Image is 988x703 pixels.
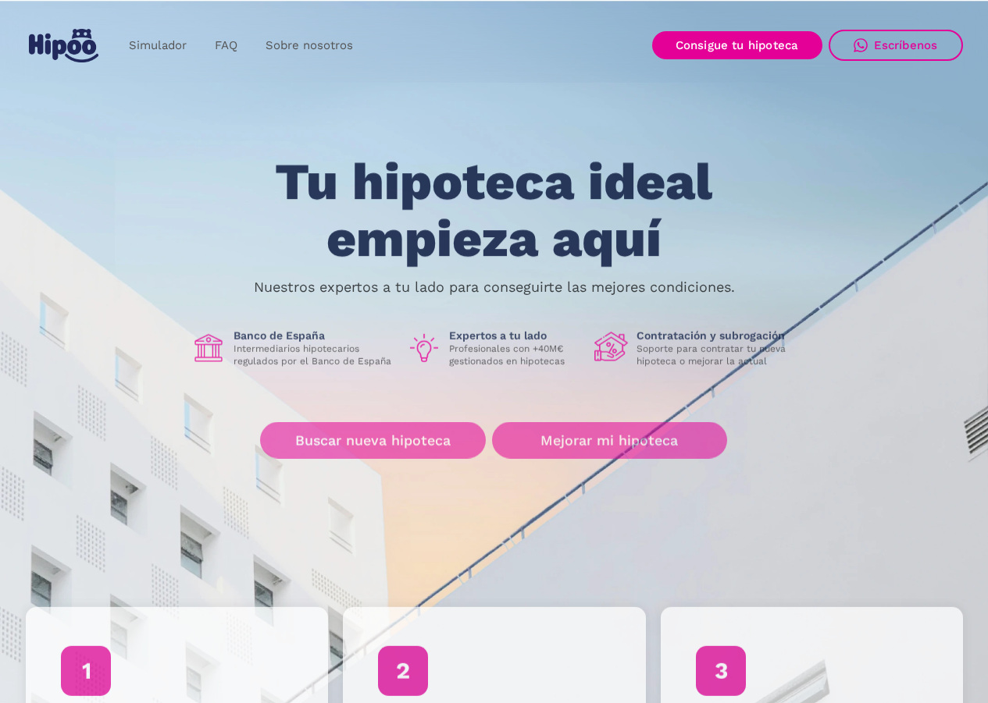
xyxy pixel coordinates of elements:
div: Escríbenos [874,38,938,52]
h1: Banco de España [234,328,394,343]
a: home [26,23,102,69]
p: Soporte para contratar tu nueva hipoteca o mejorar la actual [637,343,797,367]
a: Buscar nueva hipoteca [260,422,486,459]
h1: Tu hipoteca ideal empieza aquí [198,154,790,268]
p: Nuestros expertos a tu lado para conseguirte las mejores condiciones. [254,281,735,293]
a: Simulador [115,30,201,61]
p: Intermediarios hipotecarios regulados por el Banco de España [234,343,394,367]
p: Profesionales con +40M€ gestionados en hipotecas [449,343,582,367]
a: Sobre nosotros [251,30,367,61]
a: Consigue tu hipoteca [652,31,822,59]
a: Mejorar mi hipoteca [492,422,727,459]
a: Escríbenos [829,30,963,61]
h1: Contratación y subrogación [637,328,797,343]
a: FAQ [201,30,251,61]
h1: Expertos a tu lado [449,328,582,343]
